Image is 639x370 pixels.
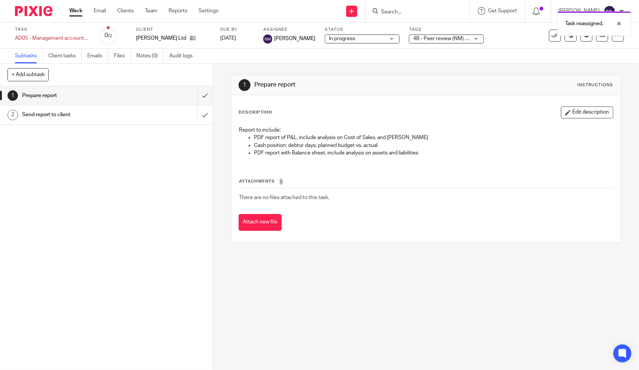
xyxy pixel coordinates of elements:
a: Email [94,7,106,15]
a: Team [145,7,157,15]
span: [DATE] [220,36,236,41]
a: Settings [199,7,218,15]
span: 4B - Peer review (NM) + 1 [413,36,472,41]
img: svg%3E [604,5,616,17]
label: Client [136,27,211,33]
h1: Prepare report [22,90,134,101]
img: Pixie [15,6,52,16]
a: Clients [117,7,134,15]
p: PDF report with Balance sheet, include analysis on assets and liabilities [254,149,613,157]
div: 1 [7,90,18,101]
h1: Send report to client [22,109,134,120]
span: There are no files attached to this task. [239,195,329,200]
p: Cash position: debtor days, planned budget vs. actual [254,142,613,149]
label: Task [15,27,90,33]
a: Audit logs [169,49,198,63]
div: 1 [239,79,251,91]
a: Emails [87,49,108,63]
div: AD05 - Management accounts (monthly) - [DATE] [15,34,90,42]
div: 2 [7,110,18,120]
span: Attachments [239,179,275,183]
a: Work [69,7,82,15]
span: [PERSON_NAME] [274,35,315,42]
button: + Add subtask [7,68,49,81]
button: Attach new file [239,214,282,231]
p: [PERSON_NAME] Ltd [136,34,186,42]
div: 0 [105,31,112,40]
label: Assignee [263,27,315,33]
img: svg%3E [263,34,272,43]
p: Description [239,109,272,115]
a: Files [114,49,131,63]
small: /2 [108,34,112,38]
p: Report to include: [239,126,613,134]
h1: Prepare report [255,81,442,89]
a: Subtasks [15,49,43,63]
div: AD05 - Management accounts (monthly) - August 31, 2025 [15,34,90,42]
span: In progress [329,36,355,41]
a: Reports [169,7,187,15]
button: Edit description [561,106,614,118]
a: Notes (0) [136,49,164,63]
div: Instructions [578,82,614,88]
label: Due by [220,27,254,33]
p: Task reassigned. [565,20,603,27]
a: Client tasks [48,49,82,63]
p: PDF report of P&L, include analysis on Cost of Sales, and [PERSON_NAME] [254,134,613,141]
